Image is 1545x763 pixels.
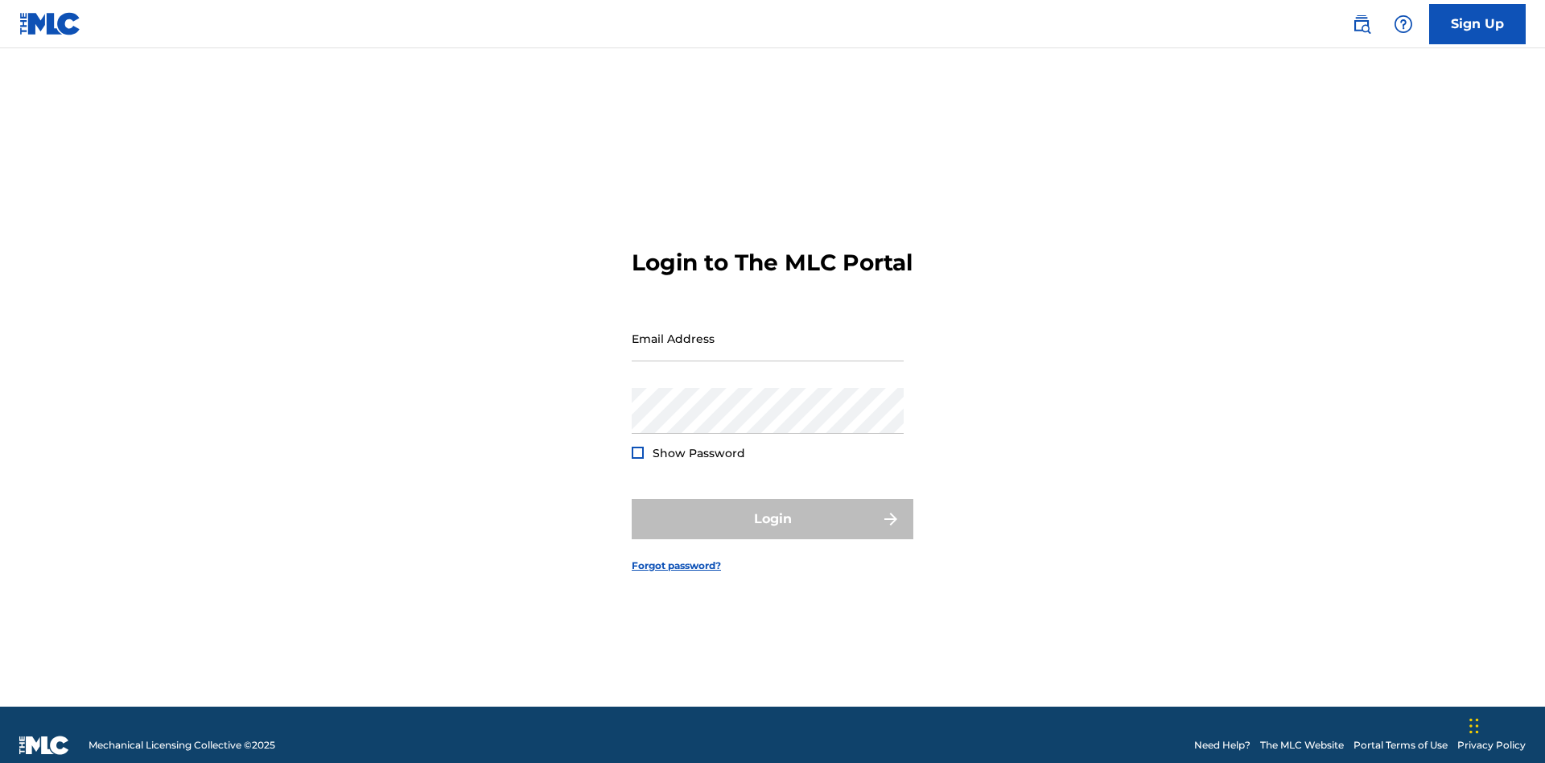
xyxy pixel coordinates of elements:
[1345,8,1378,40] a: Public Search
[19,12,81,35] img: MLC Logo
[632,559,721,573] a: Forgot password?
[1387,8,1419,40] div: Help
[1465,686,1545,763] iframe: Chat Widget
[653,446,745,460] span: Show Password
[89,738,275,753] span: Mechanical Licensing Collective © 2025
[632,249,913,277] h3: Login to The MLC Portal
[1194,738,1250,753] a: Need Help?
[1353,738,1448,753] a: Portal Terms of Use
[1394,14,1413,34] img: help
[1469,702,1479,750] div: Drag
[1352,14,1371,34] img: search
[1457,738,1526,753] a: Privacy Policy
[1429,4,1526,44] a: Sign Up
[1260,738,1344,753] a: The MLC Website
[19,736,69,755] img: logo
